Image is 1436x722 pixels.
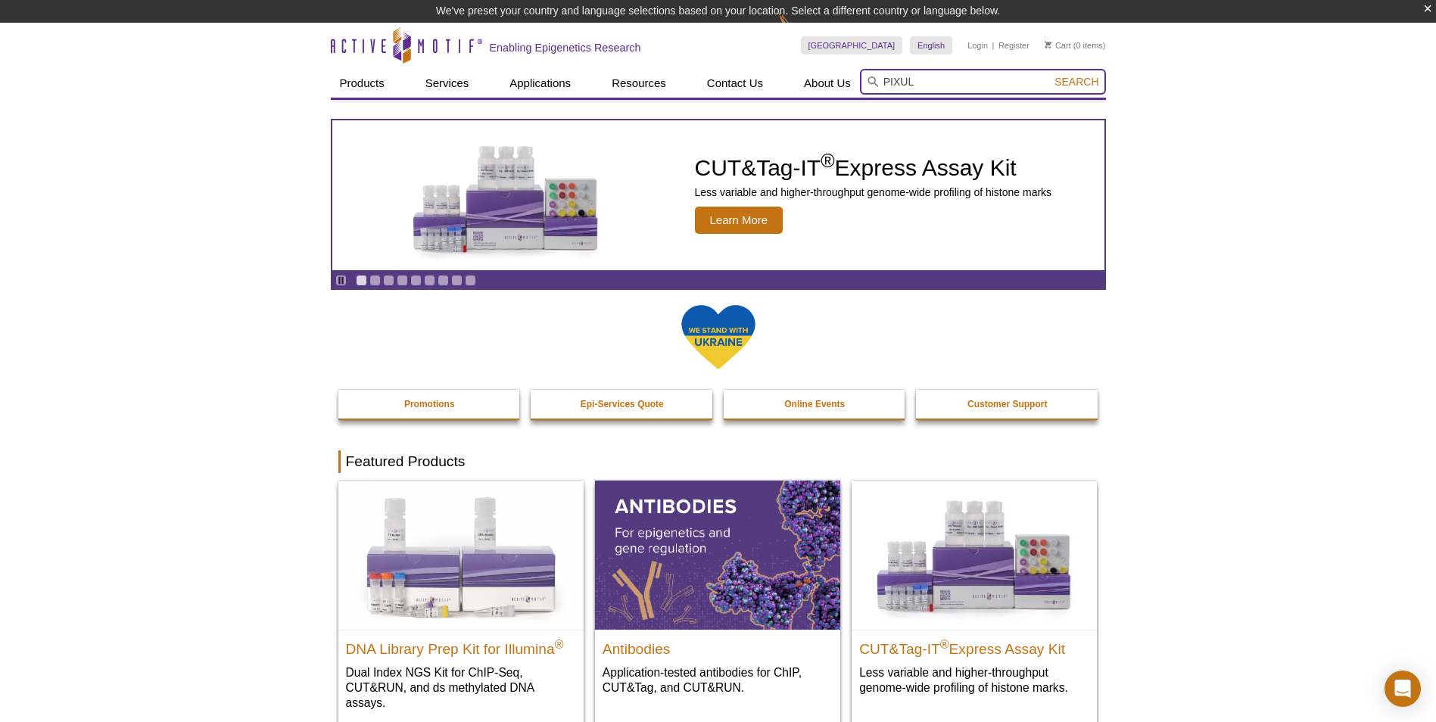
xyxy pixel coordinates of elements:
div: Open Intercom Messenger [1385,671,1421,707]
span: Search [1054,76,1098,88]
a: Go to slide 9 [465,275,476,286]
strong: Online Events [784,399,845,409]
p: Less variable and higher-throughput genome-wide profiling of histone marks [695,185,1052,199]
a: English [910,36,952,54]
sup: ® [940,637,949,650]
a: [GEOGRAPHIC_DATA] [801,36,903,54]
img: CUT&Tag-IT® Express Assay Kit [852,481,1097,629]
a: CUT&Tag-IT® Express Assay Kit CUT&Tag-IT®Express Assay Kit Less variable and higher-throughput ge... [852,481,1097,710]
img: We Stand With Ukraine [681,303,756,371]
a: Epi-Services Quote [531,390,714,419]
li: | [992,36,995,54]
a: Contact Us [698,69,772,98]
h2: CUT&Tag-IT Express Assay Kit [695,157,1052,179]
h2: Featured Products [338,450,1098,473]
a: Online Events [724,390,907,419]
img: Change Here [778,11,818,47]
a: CUT&Tag-IT Express Assay Kit CUT&Tag-IT®Express Assay Kit Less variable and higher-throughput gen... [332,120,1104,270]
a: Go to slide 3 [383,275,394,286]
img: DNA Library Prep Kit for Illumina [338,481,584,629]
li: (0 items) [1045,36,1106,54]
sup: ® [555,637,564,650]
a: About Us [795,69,860,98]
h2: Antibodies [603,634,833,657]
h2: CUT&Tag-IT Express Assay Kit [859,634,1089,657]
strong: Customer Support [967,399,1047,409]
p: Less variable and higher-throughput genome-wide profiling of histone marks​. [859,664,1089,696]
a: Go to slide 8 [451,275,463,286]
input: Keyword, Cat. No. [860,69,1106,95]
span: Learn More [695,207,783,234]
a: Go to slide 5 [410,275,422,286]
a: Register [998,40,1029,51]
a: Applications [500,69,580,98]
a: Go to slide 6 [424,275,435,286]
article: CUT&Tag-IT Express Assay Kit [332,120,1104,270]
p: Application-tested antibodies for ChIP, CUT&Tag, and CUT&RUN. [603,664,833,696]
a: Login [967,40,988,51]
h2: Enabling Epigenetics Research [490,41,641,54]
p: Dual Index NGS Kit for ChIP-Seq, CUT&RUN, and ds methylated DNA assays. [346,664,576,711]
a: Customer Support [916,390,1099,419]
strong: Epi-Services Quote [581,399,664,409]
a: Go to slide 7 [438,275,449,286]
button: Search [1050,75,1103,89]
img: CUT&Tag-IT Express Assay Kit [381,112,631,279]
strong: Promotions [404,399,455,409]
a: Services [416,69,478,98]
a: Go to slide 1 [356,275,367,286]
a: Resources [603,69,675,98]
a: Cart [1045,40,1071,51]
sup: ® [821,150,834,171]
a: Promotions [338,390,522,419]
a: All Antibodies Antibodies Application-tested antibodies for ChIP, CUT&Tag, and CUT&RUN. [595,481,840,710]
a: Products [331,69,394,98]
h2: DNA Library Prep Kit for Illumina [346,634,576,657]
img: Your Cart [1045,41,1051,48]
a: Go to slide 2 [369,275,381,286]
a: Toggle autoplay [335,275,347,286]
a: Go to slide 4 [397,275,408,286]
img: All Antibodies [595,481,840,629]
